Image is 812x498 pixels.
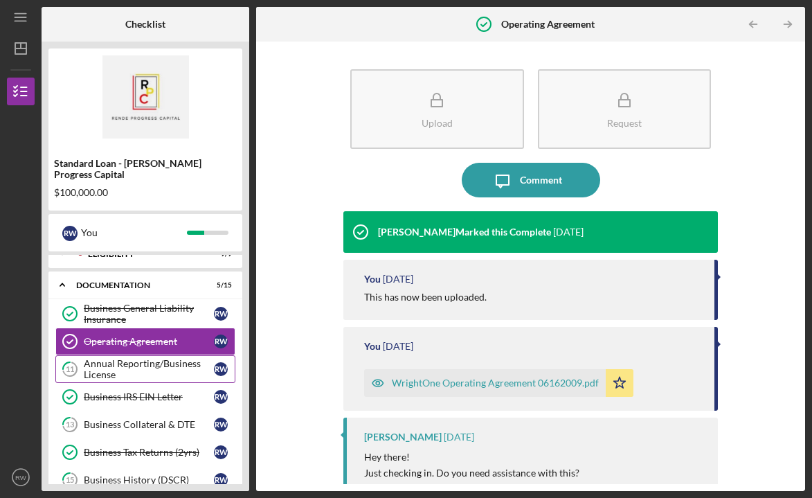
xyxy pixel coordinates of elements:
[214,473,228,487] div: R W
[84,391,214,402] div: Business IRS EIN Letter
[364,369,633,397] button: WrightOne Operating Agreement 06162009.pdf
[364,432,442,443] div: [PERSON_NAME]
[62,226,78,241] div: R W
[54,187,237,198] div: $100,000.00
[501,19,595,30] b: Operating Agreement
[48,55,242,139] img: Product logo
[538,69,712,149] button: Request
[383,274,413,285] time: 2025-10-10 14:22
[55,466,235,494] a: 15Business History (DSCR)RW
[7,463,35,491] button: RW
[55,328,235,355] a: Operating AgreementRW
[214,362,228,376] div: R W
[444,432,474,443] time: 2025-10-01 17:33
[364,274,381,285] div: You
[55,383,235,411] a: Business IRS EIN LetterRW
[55,355,235,383] a: 11Annual Reporting/Business LicenseRW
[84,474,214,486] div: Business History (DSCR)
[84,358,214,380] div: Annual Reporting/Business License
[55,300,235,328] a: Business General Liability InsuranceRW
[214,335,228,348] div: R W
[84,303,214,325] div: Business General Liability Insurance
[364,450,579,465] p: Hey there!
[55,411,235,438] a: 13Business Collateral & DTERW
[76,281,197,290] div: Documentation
[214,418,228,432] div: R W
[84,447,214,458] div: Business Tax Returns (2yrs)
[383,341,413,352] time: 2025-10-10 14:21
[66,365,74,374] tspan: 11
[66,476,74,485] tspan: 15
[607,118,642,128] div: Request
[520,163,562,197] div: Comment
[214,390,228,404] div: R W
[84,419,214,430] div: Business Collateral & DTE
[15,474,27,481] text: RW
[214,307,228,321] div: R W
[392,377,599,389] div: WrightOne Operating Agreement 06162009.pdf
[462,163,600,197] button: Comment
[378,226,551,238] div: [PERSON_NAME] Marked this Complete
[207,281,232,290] div: 5 / 15
[553,226,584,238] time: 2025-10-10 17:15
[54,158,237,180] div: Standard Loan - [PERSON_NAME] Progress Capital
[364,341,381,352] div: You
[422,118,453,128] div: Upload
[364,465,579,481] p: Just checking in. Do you need assistance with this?
[55,438,235,466] a: Business Tax Returns (2yrs)RW
[66,420,74,429] tspan: 13
[364,292,487,303] div: This has now been uploaded.
[214,445,228,459] div: R W
[81,221,187,244] div: You
[84,336,214,347] div: Operating Agreement
[125,19,165,30] b: Checklist
[350,69,524,149] button: Upload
